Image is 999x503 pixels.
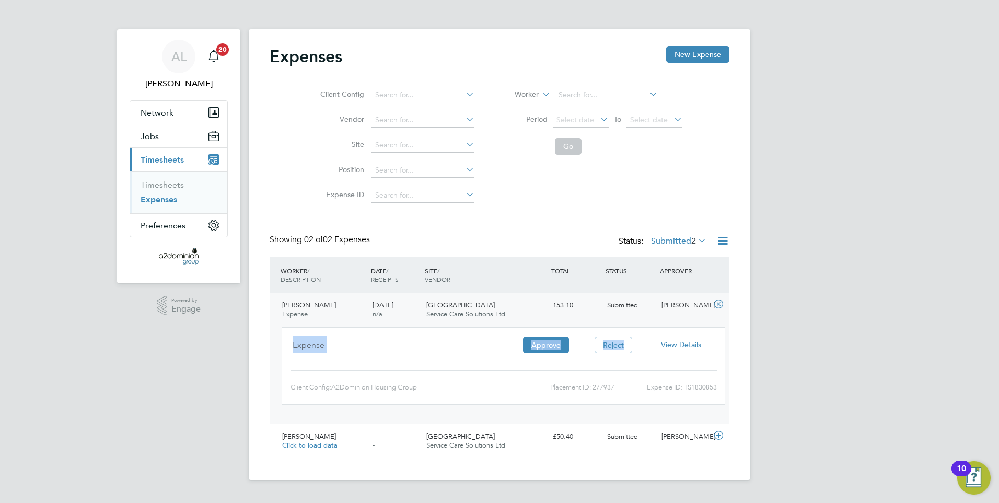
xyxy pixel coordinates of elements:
span: [PERSON_NAME] [282,301,336,310]
label: Period [501,115,548,124]
span: Timesheets [141,155,184,165]
a: Go to home page [130,248,228,265]
input: Search for... [371,88,474,102]
label: Submitted [651,236,706,246]
div: £53.10 [549,297,603,314]
label: Worker [492,89,539,100]
button: New Expense [666,46,729,63]
span: 02 of [304,234,323,245]
span: Abbie Leadley [130,77,228,90]
span: A2Dominion Housing Group [331,383,417,391]
input: Search for... [555,88,658,102]
div: [PERSON_NAME] [657,297,712,314]
span: AL [171,50,187,63]
input: Search for... [371,163,474,178]
div: Timesheets [130,171,227,213]
label: Position [317,165,364,174]
span: Service Care Solutions Ltd [426,441,505,450]
span: To [611,112,624,126]
span: 2 [691,236,696,246]
span: Submitted [607,301,638,310]
div: TOTAL [549,261,603,280]
button: Preferences [130,214,227,237]
div: 10 [957,468,966,482]
button: Open Resource Center, 10 new notifications [957,461,991,495]
label: Site [317,140,364,149]
span: Preferences [141,221,185,231]
span: n/a [373,310,382,318]
span: Submitted [607,432,638,441]
input: Search for... [371,113,474,128]
span: [PERSON_NAME] [282,432,336,441]
a: Powered byEngage [157,296,201,316]
label: Vendor [317,115,364,124]
button: Approve [523,337,569,353]
span: View Details [661,340,701,349]
a: Expenses [141,195,177,204]
div: Expense [293,336,512,362]
div: Expense ID: TS1830853 [614,379,717,396]
span: Click to load data [282,441,338,450]
span: Network [141,108,173,118]
div: Showing [270,234,372,245]
span: Engage [171,305,201,314]
span: - [373,441,375,450]
span: 02 Expenses [304,234,370,245]
nav: Main navigation [117,29,240,283]
a: Timesheets [141,180,184,190]
label: Expense ID [317,190,364,199]
div: SITE [422,261,549,289]
div: APPROVER [657,261,712,280]
span: [GEOGRAPHIC_DATA] [426,301,495,310]
span: / [386,267,388,275]
div: Client Config: [291,379,478,396]
button: Network [130,101,227,124]
div: [PERSON_NAME] [657,428,712,445]
button: Timesheets [130,148,227,171]
div: STATUS [603,261,657,280]
span: Jobs [141,131,159,141]
span: [DATE] [373,301,393,310]
div: £50.40 [549,428,603,445]
button: Jobs [130,124,227,147]
div: Status: [619,234,708,249]
span: / [437,267,439,275]
span: Service Care Solutions Ltd [426,310,505,318]
span: RECEIPTS [371,275,399,283]
span: VENDOR [425,275,450,283]
span: DESCRIPTION [281,275,321,283]
button: Go [555,138,582,155]
img: a2dominion-logo-retina.png [159,248,198,265]
div: DATE [368,261,423,289]
label: Client Config [317,89,364,99]
div: Placement ID: 277937 [478,379,614,396]
span: Select date [556,115,594,124]
h2: Expenses [270,46,342,67]
span: Powered by [171,296,201,305]
span: Select date [630,115,668,124]
span: - [373,432,375,441]
span: [GEOGRAPHIC_DATA] [426,432,495,441]
input: Search for... [371,138,474,153]
div: WORKER [278,261,368,289]
span: 20 [216,43,229,56]
a: 20 [203,40,224,73]
input: Search for... [371,188,474,203]
button: Reject [595,337,632,353]
span: / [307,267,309,275]
span: Expense [282,310,308,318]
a: AL[PERSON_NAME] [130,40,228,90]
